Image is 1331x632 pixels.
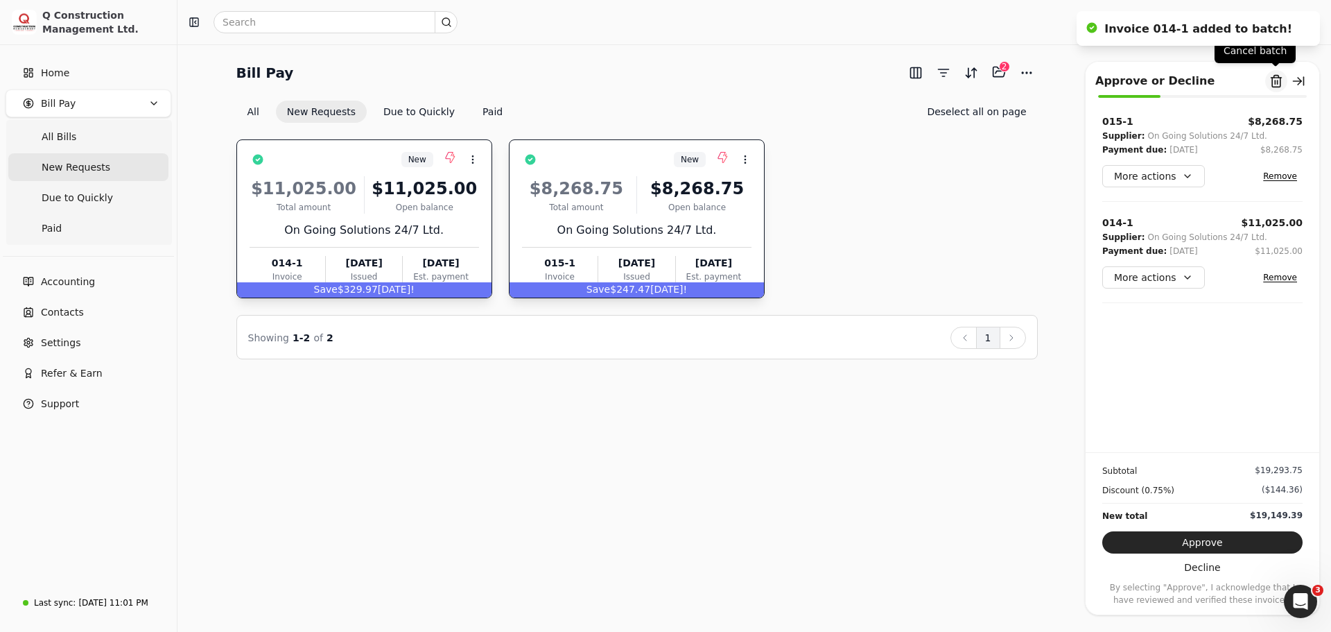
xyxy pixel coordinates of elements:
[403,256,478,271] div: [DATE]
[999,61,1010,72] div: 2
[12,10,37,35] img: 3171ca1f-602b-4dfe-91f0-0ace091e1481.jpeg
[676,271,751,283] div: Est. payment
[1312,585,1323,596] span: 3
[1102,165,1205,187] button: More actions
[41,66,69,80] span: Home
[1102,129,1145,143] div: Supplier:
[1102,114,1133,129] div: 015-1
[42,8,165,36] div: Q Construction Management Ltd.
[650,284,687,295] span: [DATE]!
[1102,143,1167,157] div: Payment due:
[1258,168,1303,185] button: Remove
[522,201,631,214] div: Total amount
[1147,230,1267,244] div: On Going Solutions 24/7 Ltd.
[314,284,338,295] span: Save
[326,271,402,283] div: Issued
[327,332,333,343] span: 2
[6,359,171,387] button: Refer & Earn
[237,282,491,298] div: $329.97
[1250,509,1303,522] div: $19,149.39
[1169,143,1198,157] div: [DATE]
[471,101,514,123] button: Paid
[676,256,751,271] div: [DATE]
[1255,244,1303,258] button: $11,025.00
[1255,464,1303,477] div: $19,293.75
[41,96,76,111] span: Bill Pay
[1104,21,1292,37] div: Invoice 014-1 added to batch!
[313,332,323,343] span: of
[42,130,76,144] span: All Bills
[522,222,751,239] div: On Going Solutions 24/7 Ltd.
[681,153,699,166] span: New
[598,271,675,283] div: Issued
[250,256,325,271] div: 014-1
[236,62,294,84] h2: Bill Pay
[598,256,675,271] div: [DATE]
[1248,114,1303,129] button: $8,268.75
[276,101,367,123] button: New Requests
[8,214,168,242] a: Paid
[41,336,80,350] span: Settings
[1102,581,1303,606] p: By selecting "Approve", I acknowledge that I have reviewed and verified these invoices.
[1102,531,1303,554] button: Approve
[1169,244,1198,258] div: [DATE]
[78,597,148,609] div: [DATE] 11:01 PM
[988,61,1010,83] button: Batch (2)
[250,222,479,239] div: On Going Solutions 24/7 Ltd.
[403,271,478,283] div: Est. payment
[960,62,982,84] button: Sort
[8,123,168,151] a: All Bills
[41,305,84,320] span: Contacts
[6,590,171,615] a: Last sync:[DATE] 11:01 PM
[1255,245,1303,257] div: $11,025.00
[1102,464,1137,478] div: Subtotal
[6,59,171,87] a: Home
[6,390,171,418] button: Support
[214,11,458,33] input: Search
[6,89,171,117] button: Bill Pay
[6,329,171,357] a: Settings
[6,298,171,326] a: Contacts
[250,201,358,214] div: Total amount
[250,271,325,283] div: Invoice
[1102,556,1303,579] button: Decline
[522,271,598,283] div: Invoice
[1284,585,1317,618] iframe: Intercom live chat
[1258,269,1303,286] button: Remove
[370,176,479,201] div: $11,025.00
[8,184,168,212] a: Due to Quickly
[1102,509,1147,523] div: New total
[586,284,610,295] span: Save
[248,332,289,343] span: Showing
[522,176,631,201] div: $8,268.75
[378,284,415,295] span: [DATE]!
[6,268,171,296] a: Accounting
[41,397,79,411] span: Support
[1260,143,1303,157] button: $8,268.75
[372,101,466,123] button: Due to Quickly
[236,101,270,123] button: All
[41,275,95,289] span: Accounting
[8,153,168,181] a: New Requests
[1102,484,1174,497] div: Discount (0.75%)
[522,256,598,271] div: 015-1
[1260,144,1303,156] div: $8,268.75
[643,201,751,214] div: Open balance
[976,327,1000,349] button: 1
[42,160,110,175] span: New Requests
[236,101,514,123] div: Invoice filter options
[42,221,62,236] span: Paid
[1147,129,1267,143] div: On Going Solutions 24/7 Ltd.
[41,366,103,381] span: Refer & Earn
[1241,216,1303,230] button: $11,025.00
[408,153,426,166] span: New
[42,191,113,205] span: Due to Quickly
[34,597,76,609] div: Last sync:
[916,101,1037,123] button: Deselect all on page
[250,176,358,201] div: $11,025.00
[1102,230,1145,244] div: Supplier:
[326,256,402,271] div: [DATE]
[643,176,751,201] div: $8,268.75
